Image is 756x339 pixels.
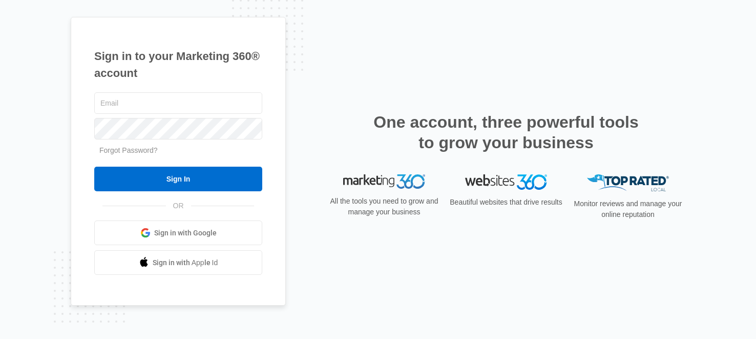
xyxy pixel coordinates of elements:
p: Monitor reviews and manage your online reputation [571,198,685,220]
h2: One account, three powerful tools to grow your business [370,112,642,153]
img: Top Rated Local [587,174,669,191]
span: Sign in with Google [154,228,217,238]
img: Websites 360 [465,174,547,189]
p: Beautiful websites that drive results [449,197,563,208]
input: Email [94,92,262,114]
a: Sign in with Apple Id [94,250,262,275]
span: Sign in with Apple Id [153,257,218,268]
img: Marketing 360 [343,174,425,189]
input: Sign In [94,167,262,191]
a: Forgot Password? [99,146,158,154]
a: Sign in with Google [94,221,262,245]
h1: Sign in to your Marketing 360® account [94,48,262,82]
p: All the tools you need to grow and manage your business [327,196,442,217]
span: OR [166,201,191,211]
